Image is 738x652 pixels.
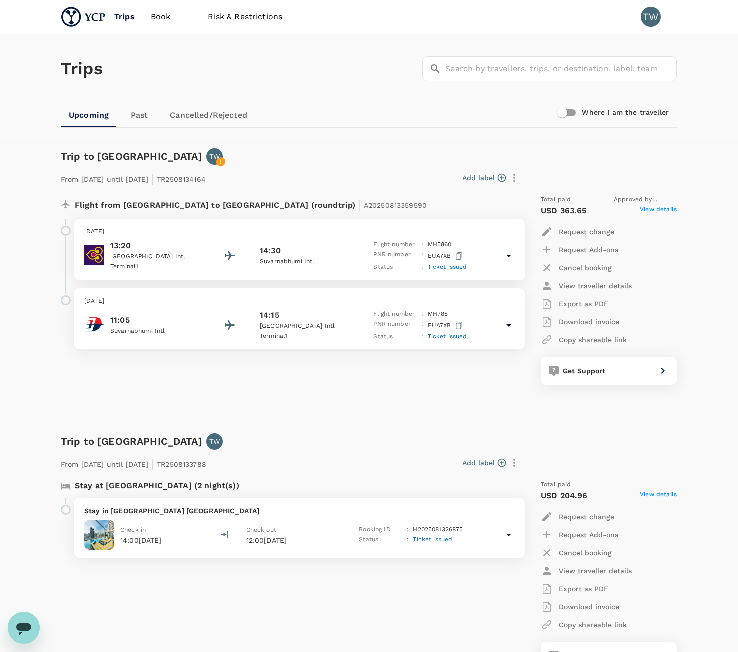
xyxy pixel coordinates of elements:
[84,520,114,550] img: Akara Hotel Bangkok
[541,223,614,241] button: Request change
[541,295,608,313] button: Export as PDF
[246,526,276,533] span: Check out
[541,205,587,217] p: USD 363.65
[61,6,106,28] img: YCP SG Pte. Ltd.
[151,457,154,471] span: |
[541,277,632,295] button: View traveller details
[84,245,104,265] img: Thai Airways International
[61,148,202,164] h6: Trip to [GEOGRAPHIC_DATA]
[421,332,423,342] p: :
[110,326,200,336] p: Suvarnabhumi Intl
[120,526,146,533] span: Check in
[84,314,104,334] img: Malaysia Airlines
[373,309,417,319] p: Flight number
[559,512,614,522] p: Request change
[640,490,677,502] span: View details
[110,262,200,272] p: Terminal 1
[428,250,465,262] p: EUA7XB
[541,313,619,331] button: Download invoice
[559,548,612,558] p: Cancel booking
[559,299,608,309] p: Export as PDF
[8,612,40,644] iframe: Button to launch messaging window
[110,240,200,252] p: 13:20
[61,103,117,127] a: Upcoming
[120,535,162,545] p: 14:00[DATE]
[413,536,452,543] span: Ticket issued
[559,281,632,291] p: View traveller details
[462,458,506,468] button: Add label
[559,335,627,345] p: Copy shareable link
[373,250,417,262] p: PNR number
[84,296,515,306] p: [DATE]
[428,309,448,319] p: MH 785
[373,240,417,250] p: Flight number
[541,241,618,259] button: Request Add-ons
[428,263,467,270] span: Ticket issued
[559,245,618,255] p: Request Add-ons
[209,151,220,161] p: TW
[541,562,632,580] button: View traveller details
[445,56,677,81] input: Search by travellers, trips, or destination, label, team
[559,566,632,576] p: View traveller details
[359,535,403,545] p: Status
[541,480,571,490] span: Total paid
[559,227,614,237] p: Request change
[407,535,409,545] p: :
[541,544,612,562] button: Cancel booking
[541,580,608,598] button: Export as PDF
[559,584,608,594] p: Export as PDF
[421,319,423,332] p: :
[541,195,571,205] span: Total paid
[559,263,612,273] p: Cancel booking
[84,506,515,516] p: Stay in [GEOGRAPHIC_DATA] [GEOGRAPHIC_DATA]
[162,103,255,127] a: Cancelled/Rejected
[614,195,677,205] span: Approved by
[75,480,239,492] p: Stay at [GEOGRAPHIC_DATA] (2 night(s))
[61,34,103,103] h1: Trips
[413,525,463,535] p: H2025081326875
[373,262,417,272] p: Status
[559,620,627,630] p: Copy shareable link
[151,11,171,23] span: Book
[421,309,423,319] p: :
[260,309,279,321] p: 14:15
[559,317,619,327] p: Download invoice
[110,252,200,262] p: [GEOGRAPHIC_DATA] Intl
[641,7,661,27] div: TW
[421,250,423,262] p: :
[541,331,627,349] button: Copy shareable link
[428,240,452,250] p: MH 5860
[541,259,612,277] button: Cancel booking
[559,602,619,612] p: Download invoice
[541,508,614,526] button: Request change
[421,240,423,250] p: :
[640,205,677,217] span: View details
[563,367,606,375] span: Get Support
[260,257,350,267] p: Suvarnabhumi Intl
[358,198,361,212] span: |
[117,103,162,127] a: Past
[260,245,281,257] p: 14:30
[114,11,135,23] span: Trips
[209,436,220,446] p: TW
[541,490,588,502] p: USD 204.96
[61,433,202,449] h6: Trip to [GEOGRAPHIC_DATA]
[541,526,618,544] button: Request Add-ons
[559,530,618,540] p: Request Add-ons
[260,331,350,341] p: Terminal 1
[421,262,423,272] p: :
[582,107,669,118] h6: Where I am the traveller
[208,11,282,23] span: Risk & Restrictions
[359,525,403,535] p: Booking ID
[246,535,341,545] p: 12:00[DATE]
[110,314,200,326] p: 11:05
[61,169,206,187] p: From [DATE] until [DATE] TR2508134164
[541,616,627,634] button: Copy shareable link
[61,454,206,472] p: From [DATE] until [DATE] TR2508133788
[541,598,619,616] button: Download invoice
[151,172,154,186] span: |
[428,319,465,332] p: EUA7XB
[373,319,417,332] p: PNR number
[428,333,467,340] span: Ticket issued
[462,173,506,183] button: Add label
